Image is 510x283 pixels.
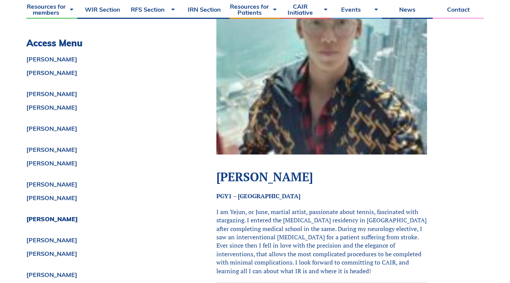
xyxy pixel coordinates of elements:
[26,251,179,257] a: [PERSON_NAME]
[26,272,179,278] a: [PERSON_NAME]
[216,192,300,200] strong: PGY1 – [GEOGRAPHIC_DATA]
[26,237,179,243] a: [PERSON_NAME]
[26,104,179,110] a: [PERSON_NAME]
[26,181,179,187] a: [PERSON_NAME]
[26,216,179,222] a: [PERSON_NAME]
[26,195,179,201] a: [PERSON_NAME]
[26,38,179,49] h3: Access Menu
[216,208,427,275] p: I am Yejun, or June, martial artist, passionate about tennis, fascinated with stargazing. I enter...
[26,56,179,62] a: [PERSON_NAME]
[26,147,179,153] a: [PERSON_NAME]
[216,169,313,185] strong: [PERSON_NAME]
[26,125,179,132] a: [PERSON_NAME]
[26,91,179,97] a: [PERSON_NAME]
[26,160,179,166] a: [PERSON_NAME]
[26,70,179,76] a: [PERSON_NAME]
